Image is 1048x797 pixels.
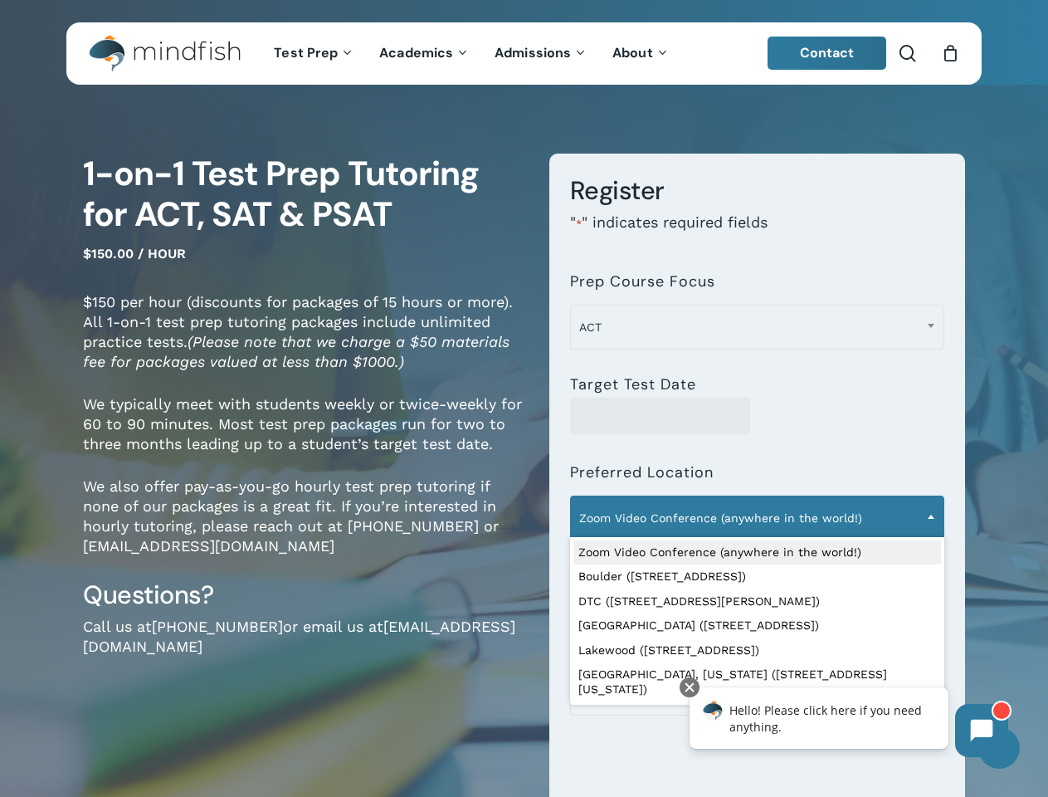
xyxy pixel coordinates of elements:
[570,174,944,207] h3: Register
[573,614,941,638] li: [GEOGRAPHIC_DATA] ([STREET_ADDRESS])
[672,674,1025,774] iframe: Chatbot
[367,46,482,61] a: Academics
[261,46,367,61] a: Test Prep
[83,617,524,679] p: Call us at or email us at
[379,44,453,61] span: Academics
[768,37,887,70] a: Contact
[83,292,524,394] p: $150 per hour (discounts for packages of 15 hours or more). All 1-on-1 test prep tutoring package...
[152,618,283,635] a: [PHONE_NUMBER]
[573,540,941,565] li: Zoom Video Conference (anywhere in the world!)
[612,44,653,61] span: About
[600,46,682,61] a: About
[83,154,524,236] h1: 1-on-1 Test Prep Tutoring for ACT, SAT & PSAT
[573,589,941,614] li: DTC ([STREET_ADDRESS][PERSON_NAME])
[482,46,600,61] a: Admissions
[274,44,338,61] span: Test Prep
[571,310,943,345] span: ACT
[495,44,571,61] span: Admissions
[66,22,982,85] header: Main Menu
[83,477,524,579] p: We also offer pay-as-you-go hourly test prep tutoring if none of our packages is a great fit. If ...
[83,246,186,262] span: $150.00 / hour
[573,663,941,702] li: [GEOGRAPHIC_DATA], [US_STATE] ([STREET_ADDRESS][US_STATE])
[800,44,855,61] span: Contact
[261,22,681,85] nav: Main Menu
[941,44,959,62] a: Cart
[570,726,822,790] iframe: reCAPTCHA
[570,376,696,393] label: Target Test Date
[570,464,714,481] label: Preferred Location
[570,273,715,290] label: Prep Course Focus
[573,638,941,663] li: Lakewood ([STREET_ADDRESS])
[570,305,944,350] span: ACT
[83,394,524,477] p: We typically meet with students weekly or twice-weekly for 60 to 90 minutes. Most test prep packa...
[571,501,943,535] span: Zoom Video Conference (anywhere in the world!)
[573,565,941,589] li: Boulder ([STREET_ADDRESS])
[570,213,944,257] p: " " indicates required fields
[83,333,509,370] em: (Please note that we charge a $50 materials fee for packages valued at less than $1000.)
[570,496,944,540] span: Zoom Video Conference (anywhere in the world!)
[83,579,524,611] h3: Questions?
